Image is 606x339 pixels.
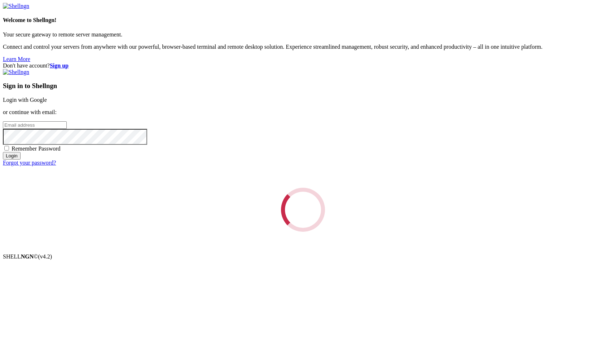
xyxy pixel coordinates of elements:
input: Email address [3,121,67,129]
p: Your secure gateway to remote server management. [3,31,603,38]
img: Shellngn [3,69,29,75]
div: Don't have account? [3,62,603,69]
p: Connect and control your servers from anywhere with our powerful, browser-based terminal and remo... [3,44,603,50]
img: Shellngn [3,3,29,9]
p: or continue with email: [3,109,603,116]
a: Login with Google [3,97,47,103]
span: Remember Password [12,145,61,152]
input: Login [3,152,21,160]
a: Learn More [3,56,30,62]
a: Forgot your password? [3,160,56,166]
div: Loading... [281,188,325,232]
input: Remember Password [4,146,9,151]
span: SHELL © [3,253,52,260]
span: 4.2.0 [38,253,52,260]
h3: Sign in to Shellngn [3,82,603,90]
h4: Welcome to Shellngn! [3,17,603,23]
b: NGN [21,253,34,260]
a: Sign up [50,62,69,69]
